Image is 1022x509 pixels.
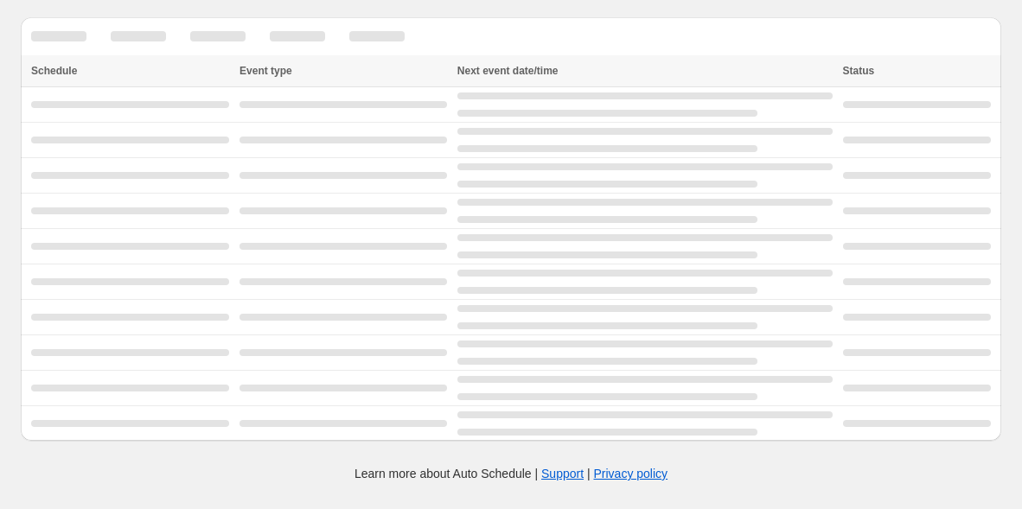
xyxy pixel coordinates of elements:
span: Next event date/time [457,65,559,77]
span: Status [843,65,875,77]
span: Schedule [31,65,77,77]
a: Privacy policy [594,467,668,480]
a: Support [541,467,584,480]
p: Learn more about Auto Schedule | | [355,465,667,482]
span: Event type [240,65,292,77]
